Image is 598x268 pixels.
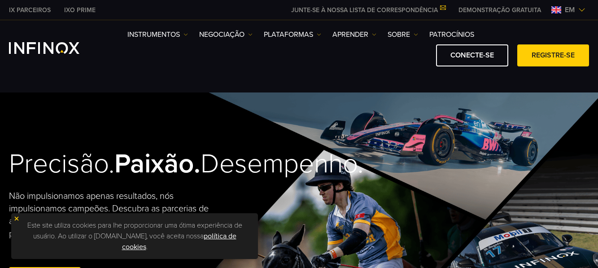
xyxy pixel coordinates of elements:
a: CARDÁPIO INFINOX [452,5,548,15]
font: Desempenho. [201,148,363,180]
font: IX PARCEIROS [9,6,51,14]
a: Aprender [332,29,376,40]
font: SOBRE [388,30,410,39]
a: INFINOX [57,5,102,15]
font: Aprender [332,30,368,39]
font: Não impulsionamos apenas resultados, nós impulsionamos campeões. Descubra as parcerias de alto de... [9,191,212,239]
a: Logotipo INFINOX [9,42,100,54]
font: PLATAFORMAS [264,30,313,39]
font: DEMONSTRAÇÃO GRATUITA [458,6,541,14]
font: Instrumentos [127,30,180,39]
font: em [565,5,575,14]
font: Paixão. [114,148,201,180]
font: JUNTE-SE À NOSSA LISTA DE CORRESPONDÊNCIA [291,6,438,14]
a: Instrumentos [127,29,188,40]
font: IXO PRIME [64,6,96,14]
font: CONECTE-SE [450,51,494,60]
img: ícone amarelo de fechamento [13,215,20,222]
a: SOBRE [388,29,418,40]
a: CONECTE-SE [436,44,508,66]
font: NEGOCIAÇÃO [199,30,244,39]
font: Este site utiliza cookies para lhe proporcionar uma ótima experiência de usuário. Ao utilizar o [... [27,221,242,241]
font: Precisão. [9,148,114,180]
font: PATROCÍNIOS [429,30,474,39]
a: NEGOCIAÇÃO [199,29,253,40]
a: INFINOX [2,5,57,15]
a: JUNTE-SE À NOSSA LISTA DE CORRESPONDÊNCIA [284,6,452,14]
a: REGISTRE-SE [517,44,589,66]
font: REGISTRE-SE [532,51,575,60]
font: . [146,242,148,251]
a: PLATAFORMAS [264,29,321,40]
a: PATROCÍNIOS [429,29,474,40]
